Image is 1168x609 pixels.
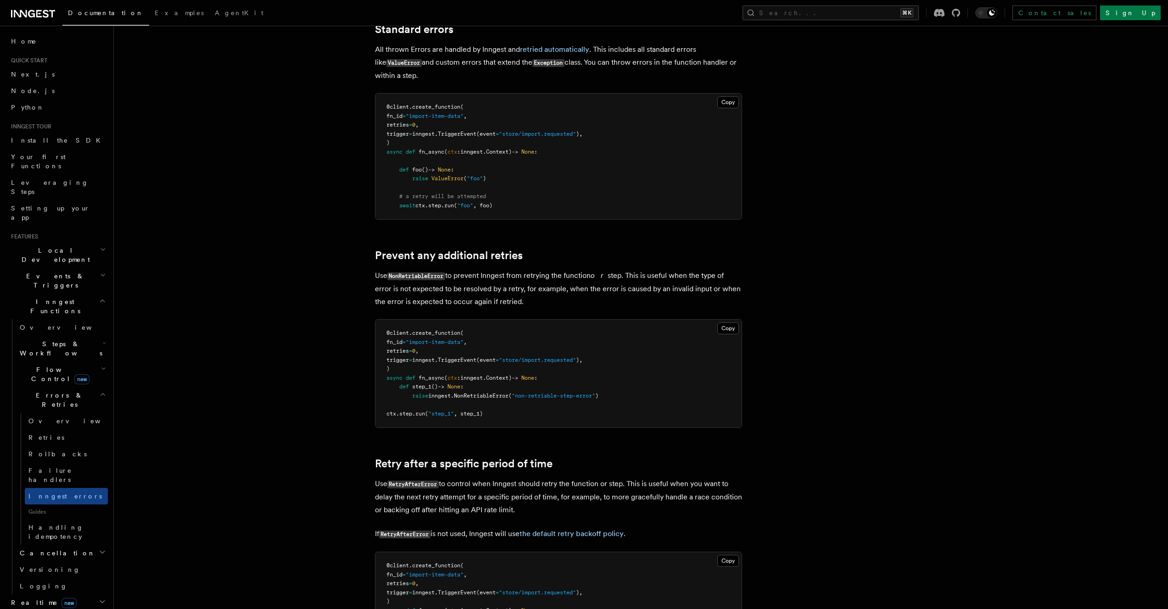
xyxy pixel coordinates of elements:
span: : [457,375,460,381]
span: . [483,149,486,155]
a: the default retry backoff policy [520,529,624,538]
span: ctx [447,375,457,381]
span: ) [386,365,390,372]
span: fn_id [386,113,402,119]
span: "import-item-data" [406,113,464,119]
span: : [460,383,464,390]
span: (event [476,131,496,137]
span: fn_async [419,149,444,155]
span: ) [386,139,390,146]
code: ValueError [386,59,422,67]
span: AgentKit [215,9,263,17]
p: All thrown Errors are handled by Inngest and . This includes all standard errors like and custom ... [375,43,742,82]
span: Home [11,37,37,46]
span: trigger [386,589,409,596]
span: . [425,202,428,209]
span: -> [438,383,444,390]
a: Inngest errors [25,488,108,504]
span: = [409,131,412,137]
span: Handling idempotency [28,524,84,540]
span: inngest. [412,131,438,137]
span: @client [386,330,409,336]
span: Realtime [7,598,77,607]
span: ValueError [431,175,464,182]
span: Flow Control [16,365,101,383]
span: Guides [25,504,108,519]
a: Retry after a specific period of time [375,457,553,470]
a: retried automatically [520,45,589,54]
a: Prevent any additional retries [375,249,523,262]
a: Home [7,33,108,50]
span: = [402,339,406,345]
span: TriggerEvent [438,357,476,363]
button: Inngest Functions [7,293,108,319]
span: inngest [428,393,451,399]
span: ( [444,375,447,381]
span: : [534,149,537,155]
span: def [399,383,409,390]
span: step [399,410,412,417]
span: Retries [28,434,64,441]
button: Search...⌘K [743,6,919,20]
span: Documentation [68,9,144,17]
button: Cancellation [16,545,108,561]
span: = [409,580,412,587]
span: new [61,598,77,608]
span: ( [460,330,464,336]
span: Examples [155,9,204,17]
span: . [483,375,486,381]
button: Errors & Retries [16,387,108,413]
span: = [409,357,412,363]
span: "store/import.requested" [499,357,576,363]
span: . [409,104,412,110]
button: Events & Triggers [7,268,108,293]
span: ), [576,357,582,363]
span: ), [576,589,582,596]
span: = [496,589,499,596]
span: (event [476,589,496,596]
span: -> [428,166,435,173]
span: Features [7,233,38,240]
span: step_1 [412,383,431,390]
span: Your first Functions [11,153,66,170]
div: Inngest Functions [7,319,108,594]
span: "foo" [457,202,473,209]
a: Failure handlers [25,462,108,488]
span: . [396,410,399,417]
span: def [406,149,415,155]
span: create_function [412,104,460,110]
span: Quick start [7,57,47,64]
a: Contact sales [1012,6,1096,20]
code: RetryAfterError [379,531,430,538]
span: TriggerEvent [438,589,476,596]
span: inngest [460,375,483,381]
span: Node.js [11,87,55,94]
a: Sign Up [1100,6,1161,20]
span: def [399,166,409,173]
span: None [447,383,460,390]
span: ( [460,104,464,110]
span: Overview [20,324,114,331]
span: NonRetriableError [454,393,509,399]
span: , [464,113,467,119]
span: await [399,202,415,209]
span: # a retry will be attempted [399,193,486,199]
button: Flow Controlnew [16,361,108,387]
span: new [74,374,89,384]
span: . [412,410,415,417]
a: Install the SDK [7,132,108,149]
span: ( [460,562,464,569]
span: Steps & Workflows [16,339,102,358]
span: , [415,122,419,128]
span: inngest. [412,357,438,363]
span: . [451,393,454,399]
span: Install the SDK [11,137,106,144]
span: , [464,571,467,578]
span: Python [11,104,45,111]
span: raise [412,393,428,399]
span: , foo) [473,202,492,209]
a: Retries [25,429,108,446]
span: fn_id [386,339,402,345]
span: = [496,131,499,137]
span: Local Development [7,246,100,264]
